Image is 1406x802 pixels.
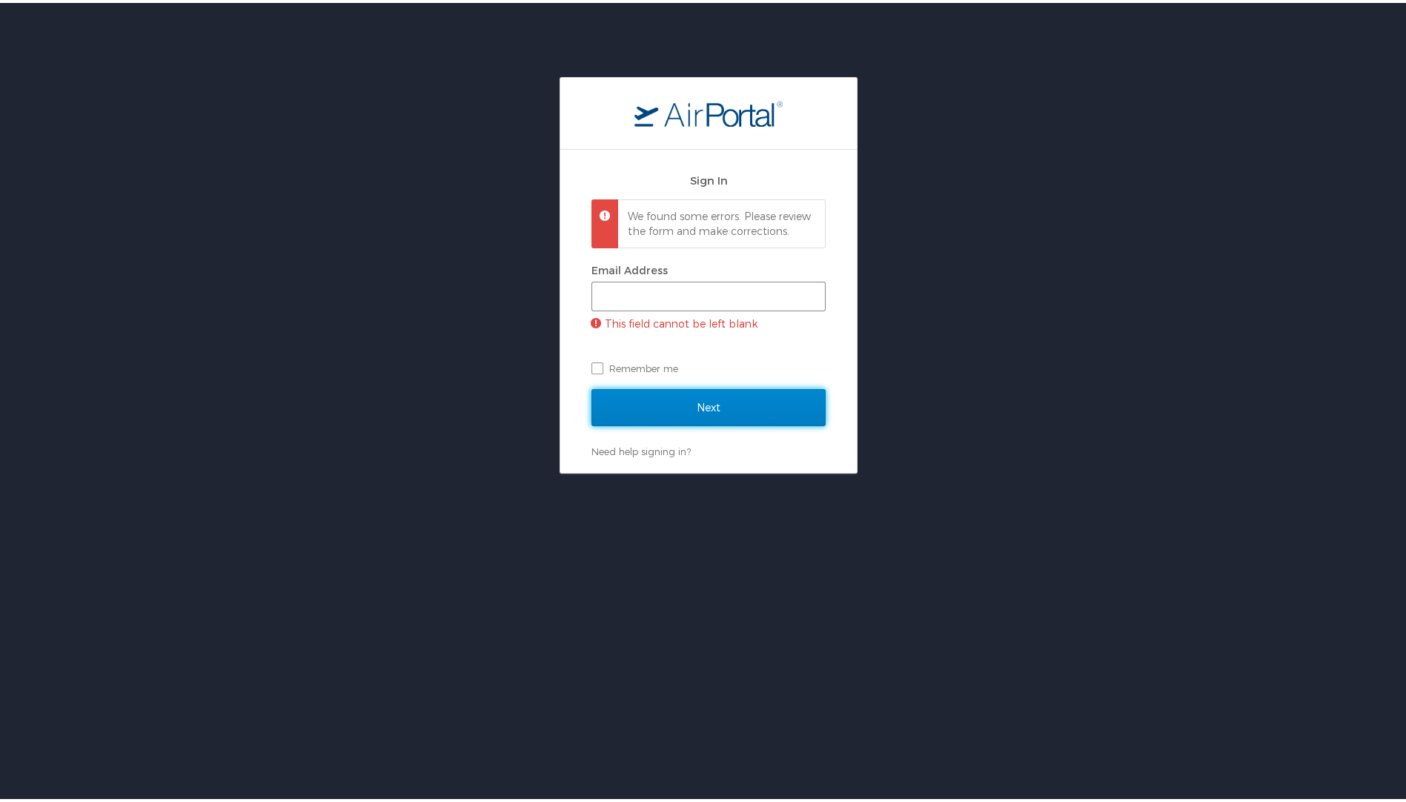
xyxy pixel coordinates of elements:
label: Email Address [591,261,668,274]
img: logo [634,97,783,124]
label: Remember me [591,354,826,377]
p: We found some errors. Please review the form and make corrections. [628,206,812,235]
a: Need help signing in? [591,443,691,454]
p: This field cannot be left blank [591,308,826,332]
h2: Sign In [591,169,826,186]
input: Next [591,386,826,423]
